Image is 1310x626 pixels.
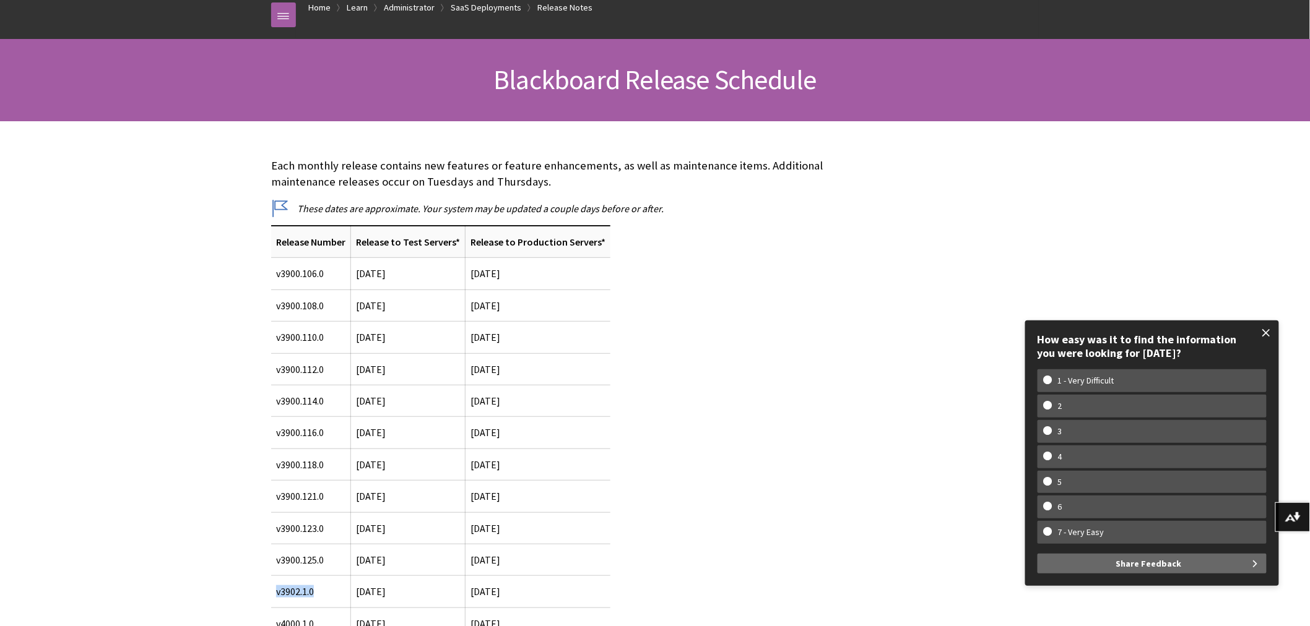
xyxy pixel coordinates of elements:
[356,395,386,407] span: [DATE]
[271,512,351,544] td: v3900.123.0
[351,322,466,353] td: [DATE]
[271,481,351,512] td: v3900.121.0
[271,385,351,416] td: v3900.114.0
[351,289,466,321] td: [DATE]
[271,576,351,607] td: v3902.1.0
[1044,426,1077,437] w-span: 3
[351,226,466,258] th: Release to Test Servers*
[1038,333,1267,359] div: How easy was it to find the information you were looking for [DATE]?
[466,448,611,480] td: [DATE]
[356,585,386,598] span: [DATE]
[356,458,386,471] span: [DATE]
[271,353,351,385] td: v3900.112.0
[351,258,466,289] td: [DATE]
[271,258,351,289] td: v3900.106.0
[471,363,500,375] span: [DATE]
[271,322,351,353] td: v3900.110.0
[271,417,351,448] td: v3900.116.0
[356,426,386,439] span: [DATE]
[1044,527,1119,538] w-span: 7 - Very Easy
[271,226,351,258] th: Release Number
[356,522,386,534] span: [DATE]
[466,544,611,575] td: [DATE]
[271,448,351,480] td: v3900.118.0
[1044,452,1077,462] w-span: 4
[271,544,351,575] td: v3900.125.0
[271,289,351,321] td: v3900.108.0
[493,62,816,96] span: Blackboard Release Schedule
[466,417,611,448] td: [DATE]
[466,385,611,416] td: [DATE]
[466,258,611,289] td: [DATE]
[1044,375,1129,386] w-span: 1 - Very Difficult
[356,490,386,502] span: [DATE]
[466,322,611,353] td: [DATE]
[466,289,611,321] td: [DATE]
[466,481,611,512] td: [DATE]
[1038,554,1267,573] button: Share Feedback
[466,576,611,607] td: [DATE]
[271,158,856,190] p: Each monthly release contains new features or feature enhancements, as well as maintenance items....
[1044,401,1077,411] w-span: 2
[466,226,611,258] th: Release to Production Servers*
[1116,554,1182,573] span: Share Feedback
[356,363,386,375] span: [DATE]
[271,202,856,215] p: These dates are approximate. Your system may be updated a couple days before or after.
[1044,477,1077,487] w-span: 5
[1044,502,1077,512] w-span: 6
[356,554,386,566] span: [DATE]
[466,512,611,544] td: [DATE]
